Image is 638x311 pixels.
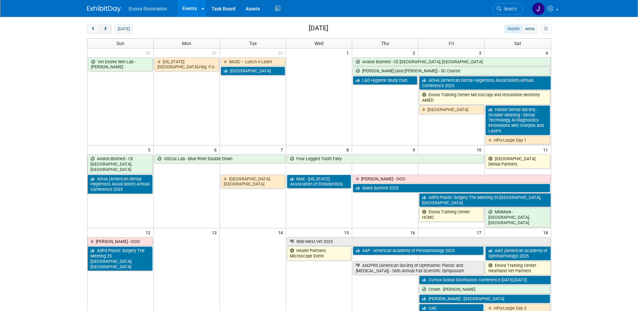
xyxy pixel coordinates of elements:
[211,48,220,57] span: 29
[249,41,257,46] span: Tue
[419,193,551,207] a: ASPS Plastic Surgery The Meeting 25 [GEOGRAPHIC_DATA], [GEOGRAPHIC_DATA]
[116,41,124,46] span: Sun
[419,285,550,294] a: Crown - [PERSON_NAME]
[381,41,389,46] span: Thu
[485,261,551,275] a: Enova Training Center - Heartland Vet Partners
[544,27,548,31] i: Personalize Calendar
[412,145,418,154] span: 9
[541,25,551,33] button: myCustomButton
[346,48,352,57] span: 1
[485,136,550,145] a: HPU-Loupe Day 1
[419,276,551,284] a: Zumax Global Distributors Conference [DATE]-[DATE]
[88,58,153,71] a: Vet Evolve Wet Lab - [PERSON_NAME]
[87,175,153,194] a: ADHA (American Dental Hygienists Association) Annual Conference 2025
[353,76,417,85] a: L&D Hygiene Study Club
[221,175,285,188] a: [GEOGRAPHIC_DATA]-[GEOGRAPHIC_DATA]
[287,237,550,246] a: Wild West Vet 2025
[343,228,352,237] span: 15
[87,25,100,33] button: prev
[154,58,219,71] a: [US_STATE][GEOGRAPHIC_DATA]-Hyg. F.U.
[129,6,167,11] span: Enova Illumination
[221,58,285,66] a: MUSC – Lunch n Learn
[346,145,352,154] span: 8
[353,58,551,66] a: Avalon Biomed - CE [GEOGRAPHIC_DATA], [GEOGRAPHIC_DATA]
[115,25,133,33] button: [DATE]
[221,67,285,75] a: [GEOGRAPHIC_DATA]
[514,41,521,46] span: Sat
[277,228,286,237] span: 14
[309,25,328,32] h2: [DATE]
[287,246,351,260] a: Health Partners Microscope Event
[449,41,454,46] span: Fri
[287,154,484,163] a: Four Legged Tooth Fairy
[542,145,551,154] span: 11
[87,6,121,12] img: ExhibitDay
[485,154,550,168] a: [GEOGRAPHIC_DATA] Dental Partners
[492,3,523,15] a: Search
[182,41,191,46] span: Mon
[419,91,550,104] a: Enova Training Center Microscopy and restorative dentistry AMED
[145,48,153,57] span: 28
[287,175,351,188] a: MAE - [US_STATE] Association of Endodontists
[353,67,550,75] a: [PERSON_NAME] (and [PERSON_NAME]) - SC Course
[154,154,285,163] a: Viticus Lab - Blue River Double Down
[419,76,551,90] a: ADHA (American Dental Hygienists Association) Annual Conference 2025
[314,41,324,46] span: Wed
[87,154,153,174] a: Avalon Biomed - CE [GEOGRAPHIC_DATA], [GEOGRAPHIC_DATA]
[419,105,484,114] a: [GEOGRAPHIC_DATA]
[353,246,484,255] a: AAP - American Academy of Periodontology 2025
[353,184,550,193] a: Solea Summit 2025
[545,48,551,57] span: 4
[99,25,112,33] button: next
[87,246,153,271] a: ASPS Plastic Surgery The Meeting 25 [GEOGRAPHIC_DATA], [GEOGRAPHIC_DATA]
[476,145,484,154] span: 10
[412,48,418,57] span: 2
[353,261,484,275] a: ASOPRS (American Society of Ophthalmic Plastic and [MEDICAL_DATA]) - 56th Annual Fall Scientific ...
[522,25,537,33] button: week
[277,48,286,57] span: 30
[532,2,545,15] img: Janelle Tlusty
[485,246,551,260] a: AAO (American Academy of Ophthalmology) 2025
[542,228,551,237] span: 18
[410,228,418,237] span: 16
[501,6,517,11] span: Search
[478,48,484,57] span: 3
[280,145,286,154] span: 7
[147,145,153,154] span: 5
[419,208,484,221] a: Enova Training Center HCMC
[214,145,220,154] span: 6
[485,105,550,135] a: Harbor Dental Society - October Meeting - Dental Technology, AI Diagnostics Innovations with Over...
[504,25,522,33] button: month
[145,228,153,237] span: 12
[87,237,153,246] a: [PERSON_NAME] - OOO
[419,295,550,303] a: [PERSON_NAME] - [GEOGRAPHIC_DATA]
[211,228,220,237] span: 13
[353,175,551,183] a: [PERSON_NAME] - OOO
[476,228,484,237] span: 17
[485,208,550,227] a: MidMark - [GEOGRAPHIC_DATA], [GEOGRAPHIC_DATA]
